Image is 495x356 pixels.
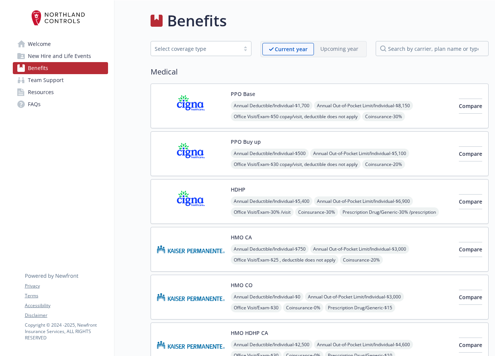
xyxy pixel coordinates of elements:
a: Accessibility [25,302,108,309]
span: Compare [459,150,482,157]
img: CIGNA carrier logo [157,138,225,170]
span: Resources [28,86,54,98]
button: Compare [459,146,482,161]
p: Upcoming year [320,45,358,53]
a: New Hire and Life Events [13,50,108,62]
span: Prescription Drug/Generic - 30% /prescription [340,207,439,217]
span: Coinsurance - 20% [362,160,405,169]
span: Annual Deductible/Individual - $5,400 [231,196,312,206]
button: Compare [459,242,482,257]
span: Compare [459,294,482,301]
button: Compare [459,290,482,305]
a: Privacy [25,283,108,289]
span: Coinsurance - 30% [295,207,338,217]
span: Upcoming year [314,43,365,55]
span: Office Visit/Exam - $25 , deductible does not apply [231,255,338,265]
span: Compare [459,102,482,110]
span: Annual Deductible/Individual - $750 [231,244,309,254]
span: Office Visit/Exam - $50 copay/visit, deductible does not apply [231,112,361,121]
span: Office Visit/Exam - 30% /visit [231,207,294,217]
span: Compare [459,198,482,205]
a: FAQs [13,98,108,110]
span: Annual Deductible/Individual - $1,700 [231,101,312,110]
span: Welcome [28,38,51,50]
img: Kaiser Permanente Insurance Company carrier logo [157,233,225,265]
span: Annual Deductible/Individual - $2,500 [231,340,312,349]
img: CIGNA carrier logo [157,90,225,122]
span: Coinsurance - 20% [340,255,383,265]
span: Annual Out-of-Pocket Limit/Individual - $8,150 [314,101,413,110]
span: Benefits [28,62,48,74]
span: Team Support [28,74,64,86]
span: Annual Deductible/Individual - $0 [231,292,303,301]
span: Annual Out-of-Pocket Limit/Individual - $3,000 [310,244,409,254]
span: FAQs [28,98,41,110]
button: HMO HDHP CA [231,329,268,337]
span: Annual Out-of-Pocket Limit/Individual - $5,100 [310,149,409,158]
span: Annual Deductible/Individual - $500 [231,149,309,158]
a: Welcome [13,38,108,50]
span: Coinsurance - 0% [283,303,323,312]
span: Prescription Drug/Generic - $15 [325,303,395,312]
button: Compare [459,194,482,209]
span: New Hire and Life Events [28,50,91,62]
button: Compare [459,338,482,353]
div: Select coverage type [155,45,236,53]
span: Annual Out-of-Pocket Limit/Individual - $4,600 [314,340,413,349]
a: Terms [25,292,108,299]
span: Annual Out-of-Pocket Limit/Individual - $6,900 [314,196,413,206]
span: Office Visit/Exam - $30 copay/visit, deductible does not apply [231,160,361,169]
p: Copyright © 2024 - 2025 , Newfront Insurance Services, ALL RIGHTS RESERVED [25,322,108,341]
button: Compare [459,99,482,114]
h2: Medical [151,66,489,78]
span: Office Visit/Exam - $30 [231,303,282,312]
img: Kaiser Permanente of Colorado carrier logo [157,281,225,313]
span: Annual Out-of-Pocket Limit/Individual - $3,000 [305,292,404,301]
img: CIGNA carrier logo [157,186,225,218]
a: Team Support [13,74,108,86]
button: HDHP [231,186,245,193]
span: Coinsurance - 30% [362,112,405,121]
input: search by carrier, plan name or type [376,41,489,56]
button: HMO CO [231,281,253,289]
button: HMO CA [231,233,252,241]
span: Compare [459,341,482,348]
span: Compare [459,246,482,253]
a: Resources [13,86,108,98]
a: Disclaimer [25,312,108,319]
button: PPO Base [231,90,255,98]
p: Current year [275,45,308,53]
button: PPO Buy up [231,138,261,146]
h1: Benefits [167,9,227,32]
a: Benefits [13,62,108,74]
